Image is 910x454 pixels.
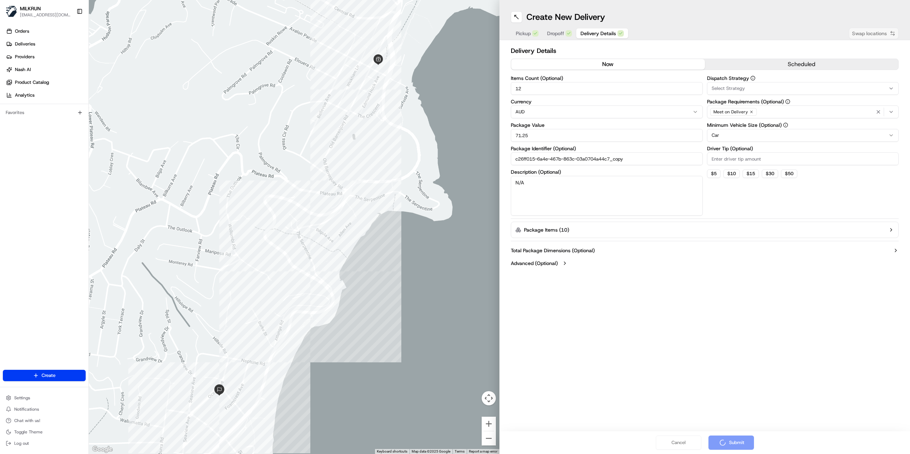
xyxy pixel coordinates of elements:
[3,38,89,50] a: Deliveries
[14,429,43,435] span: Toggle Theme
[511,76,703,81] label: Items Count (Optional)
[580,30,616,37] span: Delivery Details
[15,79,49,86] span: Product Catalog
[15,92,34,98] span: Analytics
[15,66,31,73] span: Nash AI
[511,152,703,165] input: Enter package identifier
[3,393,86,403] button: Settings
[547,30,564,37] span: Dropoff
[707,99,899,104] label: Package Requirements (Optional)
[707,169,721,178] button: $5
[511,123,703,128] label: Package Value
[707,146,899,151] label: Driver Tip (Optional)
[707,152,899,165] input: Enter driver tip amount
[412,449,450,453] span: Map data ©2025 Google
[707,82,899,95] button: Select Strategy
[482,391,496,405] button: Map camera controls
[762,169,778,178] button: $30
[783,123,788,128] button: Minimum Vehicle Size (Optional)
[3,77,89,88] a: Product Catalog
[91,445,114,454] a: Open this area in Google Maps (opens a new window)
[713,109,748,115] span: Meet on Delivery
[455,449,465,453] a: Terms
[511,59,705,70] button: now
[524,226,569,233] label: Package Items ( 10 )
[3,370,86,381] button: Create
[3,107,86,118] div: Favorites
[511,222,899,238] button: Package Items (10)
[705,59,899,70] button: scheduled
[377,449,407,454] button: Keyboard shortcuts
[3,90,89,101] a: Analytics
[3,427,86,437] button: Toggle Theme
[785,99,790,104] button: Package Requirements (Optional)
[511,46,899,56] h2: Delivery Details
[3,3,74,20] button: MILKRUNMILKRUN[EMAIL_ADDRESS][DOMAIN_NAME]
[511,176,703,216] textarea: N/A
[707,106,899,118] button: Meet on Delivery
[482,417,496,431] button: Zoom in
[723,169,740,178] button: $10
[526,11,605,23] h1: Create New Delivery
[511,82,703,95] input: Enter number of items
[3,64,89,75] a: Nash AI
[42,372,55,379] span: Create
[6,6,17,17] img: MILKRUN
[712,85,745,92] span: Select Strategy
[15,28,29,34] span: Orders
[15,54,34,60] span: Providers
[3,404,86,414] button: Notifications
[511,129,703,142] input: Enter package value
[482,431,496,445] button: Zoom out
[14,395,30,401] span: Settings
[91,445,114,454] img: Google
[511,99,703,104] label: Currency
[516,30,531,37] span: Pickup
[750,76,755,81] button: Dispatch Strategy
[781,169,797,178] button: $50
[3,438,86,448] button: Log out
[14,441,29,446] span: Log out
[707,123,899,128] label: Minimum Vehicle Size (Optional)
[511,169,703,174] label: Description (Optional)
[743,169,759,178] button: $15
[20,5,41,12] button: MILKRUN
[511,247,595,254] label: Total Package Dimensions (Optional)
[707,76,899,81] label: Dispatch Strategy
[3,26,89,37] a: Orders
[511,260,558,267] label: Advanced (Optional)
[20,12,71,18] button: [EMAIL_ADDRESS][DOMAIN_NAME]
[469,449,497,453] a: Report a map error
[14,406,39,412] span: Notifications
[511,146,703,151] label: Package Identifier (Optional)
[511,260,899,267] button: Advanced (Optional)
[3,51,89,63] a: Providers
[3,416,86,426] button: Chat with us!
[14,418,40,423] span: Chat with us!
[511,247,899,254] button: Total Package Dimensions (Optional)
[15,41,35,47] span: Deliveries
